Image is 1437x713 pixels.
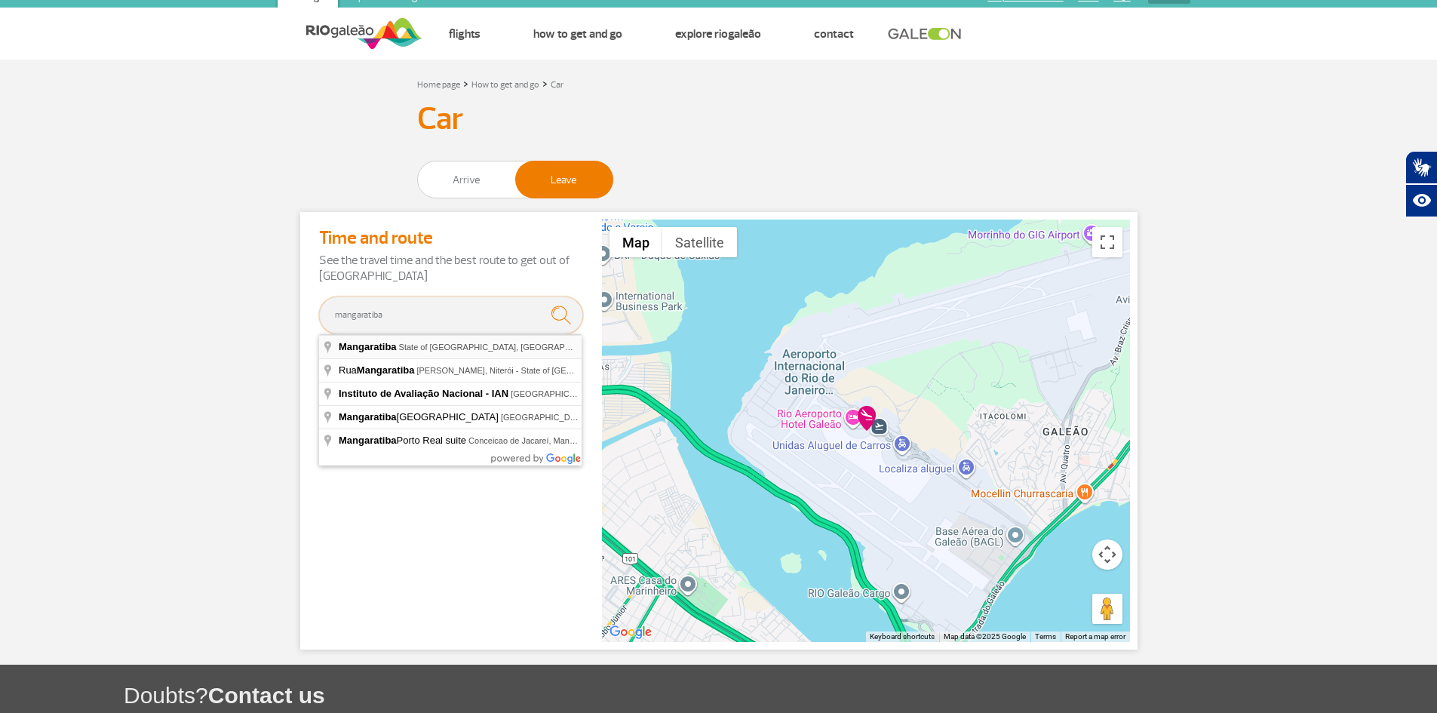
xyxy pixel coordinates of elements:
p: See the travel time and the best route to get out of [GEOGRAPHIC_DATA] [319,253,583,284]
h4: Time and route [319,227,583,249]
button: Toggle fullscreen view [1092,227,1122,257]
span: Arrive [418,161,515,198]
a: Explore RIOgaleão [675,26,761,41]
a: Home page [417,79,460,91]
span: Mangaratiba [339,341,397,352]
span: [PERSON_NAME], Niterói - State of [GEOGRAPHIC_DATA], [GEOGRAPHIC_DATA] [416,366,729,375]
button: Abrir tradutor de língua de sinais. [1405,151,1437,184]
a: Contact [814,26,854,41]
span: Rua [339,364,416,376]
button: Abrir recursos assistivos. [1405,184,1437,217]
div: Plugin de acessibilidade da Hand Talk. [1405,151,1437,217]
span: Map data ©2025 Google [944,632,1026,641]
button: Show satellite imagery [662,227,737,257]
span: State of [GEOGRAPHIC_DATA], [GEOGRAPHIC_DATA] [399,343,607,352]
img: Google [606,622,656,642]
a: Flights [449,26,481,41]
span: Porto Real suite [339,435,468,446]
span: Conceicao de Jacareí, Mangaratiba - State of [GEOGRAPHIC_DATA], [GEOGRAPHIC_DATA] [468,436,815,445]
span: Mangaratiba [339,411,397,423]
span: [GEOGRAPHIC_DATA] - [GEOGRAPHIC_DATA], [GEOGRAPHIC_DATA] - [GEOGRAPHIC_DATA], [GEOGRAPHIC_DATA] [501,413,956,422]
span: Contact us [208,683,325,708]
a: Terms [1035,632,1056,641]
input: Enter the destination address [319,297,583,334]
span: Mangaratiba [357,364,415,376]
button: Drag Pegman onto the map to open Street View [1092,594,1122,624]
button: Show street map [609,227,662,257]
a: > [463,75,468,92]
h3: Car [417,100,1021,138]
span: Mangaratiba [339,435,397,446]
span: [GEOGRAPHIC_DATA] [339,411,501,423]
a: > [542,75,548,92]
span: Leave [515,161,613,198]
span: Instituto de Avaliação Nacional - IAN [339,388,508,399]
button: Keyboard shortcuts [870,632,935,642]
h1: Doubts? [124,680,1437,711]
a: How to get and go [533,26,622,41]
span: [GEOGRAPHIC_DATA], [GEOGRAPHIC_DATA] - [GEOGRAPHIC_DATA], [GEOGRAPHIC_DATA] [511,389,873,398]
a: Open this area in Google Maps (opens a new window) [606,622,656,642]
a: How to get and go [471,79,539,91]
a: Car [551,79,563,91]
button: Map camera controls [1092,539,1122,570]
a: Report a map error [1065,632,1125,641]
